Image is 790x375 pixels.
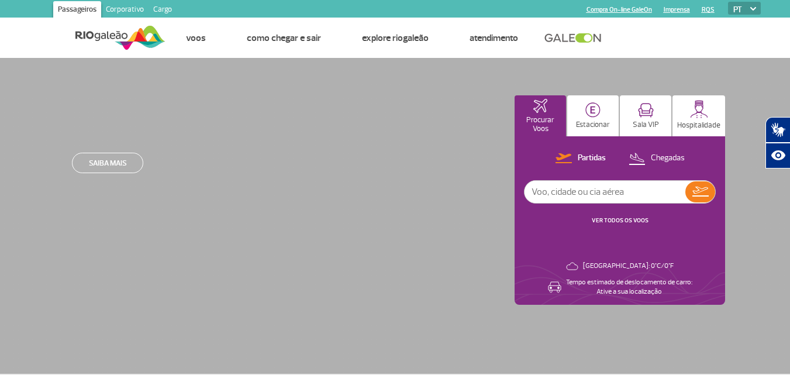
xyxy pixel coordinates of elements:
[664,6,690,13] a: Imprensa
[101,1,149,20] a: Corporativo
[578,153,606,164] p: Partidas
[53,1,101,20] a: Passageiros
[520,116,560,133] p: Procurar Voos
[525,181,685,203] input: Voo, cidade ou cia aérea
[625,151,688,166] button: Chegadas
[72,153,143,173] a: Saiba mais
[362,32,429,44] a: Explore RIOgaleão
[620,95,671,136] button: Sala VIP
[149,1,177,20] a: Cargo
[651,153,685,164] p: Chegadas
[247,32,321,44] a: Como chegar e sair
[672,95,725,136] button: Hospitalidade
[765,117,790,168] div: Plugin de acessibilidade da Hand Talk.
[588,216,652,225] button: VER TODOS OS VOOS
[552,151,609,166] button: Partidas
[515,95,566,136] button: Procurar Voos
[702,6,715,13] a: RQS
[533,99,547,113] img: airplaneHomeActive.svg
[587,6,652,13] a: Compra On-line GaleOn
[690,100,708,118] img: hospitality.svg
[765,117,790,143] button: Abrir tradutor de língua de sinais.
[567,95,619,136] button: Estacionar
[576,121,610,129] p: Estacionar
[677,121,720,130] p: Hospitalidade
[186,32,206,44] a: Voos
[583,262,674,271] p: [GEOGRAPHIC_DATA]: 0°C/0°F
[633,121,659,129] p: Sala VIP
[765,143,790,168] button: Abrir recursos assistivos.
[566,278,692,297] p: Tempo estimado de deslocamento de carro: Ative a sua localização
[592,216,648,224] a: VER TODOS OS VOOS
[638,103,654,118] img: vipRoom.svg
[585,102,601,118] img: carParkingHome.svg
[470,32,518,44] a: Atendimento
